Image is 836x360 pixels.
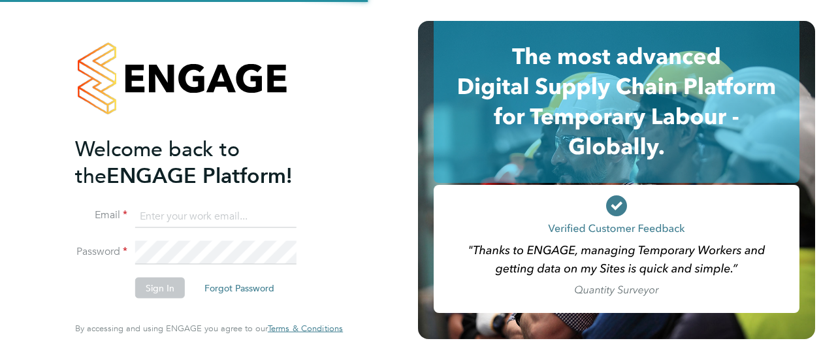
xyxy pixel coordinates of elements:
[75,136,240,188] span: Welcome back to the
[135,205,297,228] input: Enter your work email...
[194,278,285,299] button: Forgot Password
[75,323,343,334] span: By accessing and using ENGAGE you agree to our
[75,245,127,259] label: Password
[135,278,185,299] button: Sign In
[268,323,343,334] a: Terms & Conditions
[75,135,330,189] h2: ENGAGE Platform!
[75,208,127,222] label: Email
